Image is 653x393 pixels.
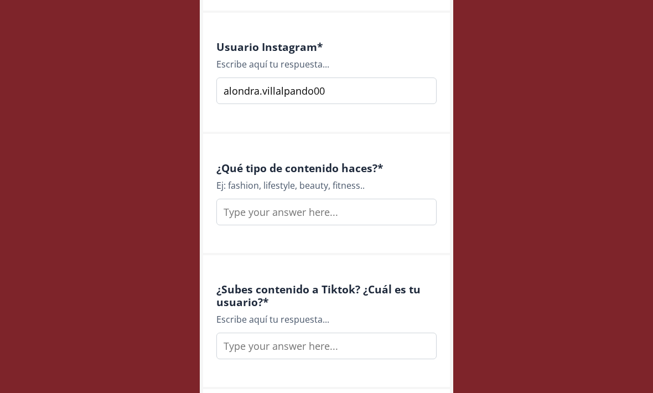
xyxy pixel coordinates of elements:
div: Ej: fashion, lifestyle, beauty, fitness.. [216,179,437,192]
h4: Usuario Instagram * [216,40,437,53]
input: Type your answer here... [216,333,437,359]
input: Type your answer here... [216,199,437,225]
div: Escribe aquí tu respuesta... [216,313,437,326]
input: Type your answer here... [216,77,437,104]
div: Escribe aquí tu respuesta... [216,58,437,71]
h4: ¿Qué tipo de contenido haces? * [216,162,437,174]
h4: ¿Subes contenido a Tiktok? ¿Cuál es tu usuario? * [216,283,437,308]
